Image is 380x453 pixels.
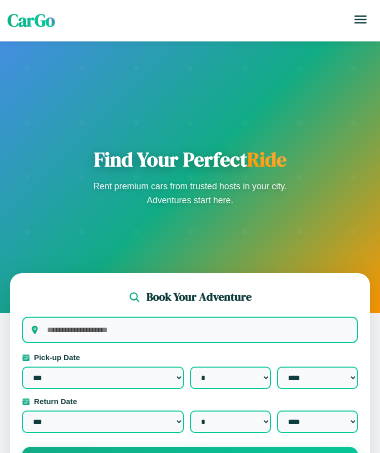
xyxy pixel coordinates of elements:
h1: Find Your Perfect [90,147,290,171]
span: Ride [247,146,286,173]
label: Pick-up Date [22,353,358,362]
h2: Book Your Adventure [146,289,251,305]
label: Return Date [22,397,358,406]
p: Rent premium cars from trusted hosts in your city. Adventures start here. [90,179,290,207]
span: CarGo [7,8,55,32]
